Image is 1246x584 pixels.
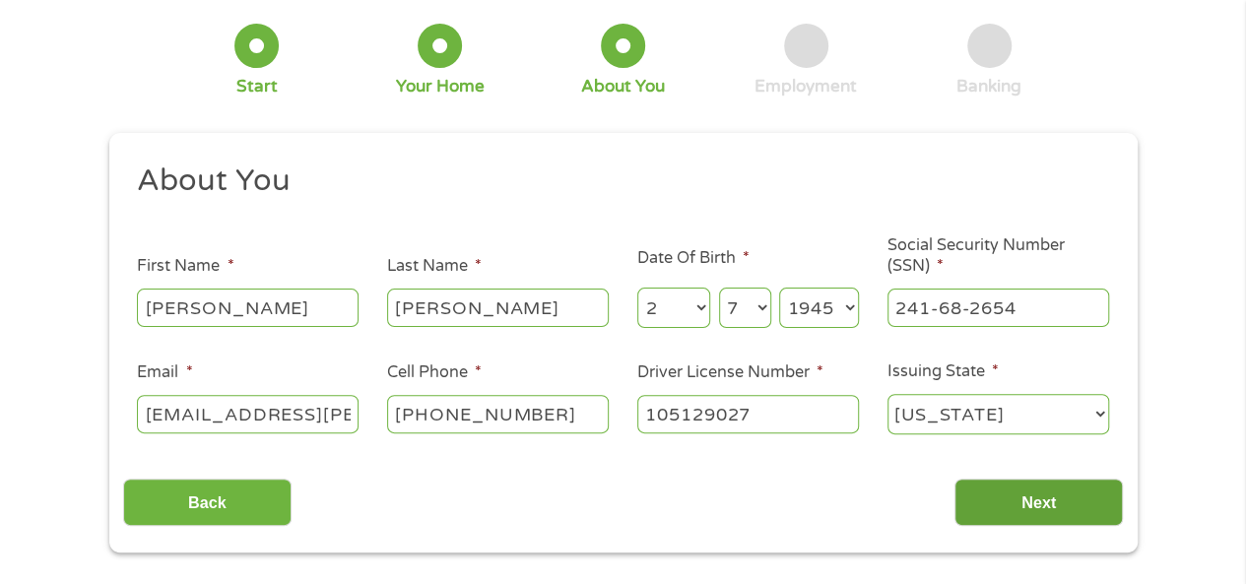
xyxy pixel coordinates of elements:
[581,76,665,97] div: About You
[123,479,292,527] input: Back
[137,162,1094,201] h2: About You
[387,289,609,326] input: Smith
[887,289,1109,326] input: 078-05-1120
[887,235,1109,277] label: Social Security Number (SSN)
[387,362,482,383] label: Cell Phone
[387,395,609,432] input: (541) 754-3010
[387,256,482,277] label: Last Name
[887,361,999,382] label: Issuing State
[754,76,857,97] div: Employment
[137,395,359,432] input: john@gmail.com
[956,76,1021,97] div: Banking
[137,289,359,326] input: John
[137,256,233,277] label: First Name
[954,479,1123,527] input: Next
[637,362,823,383] label: Driver License Number
[637,248,750,269] label: Date Of Birth
[236,76,278,97] div: Start
[137,362,192,383] label: Email
[396,76,485,97] div: Your Home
